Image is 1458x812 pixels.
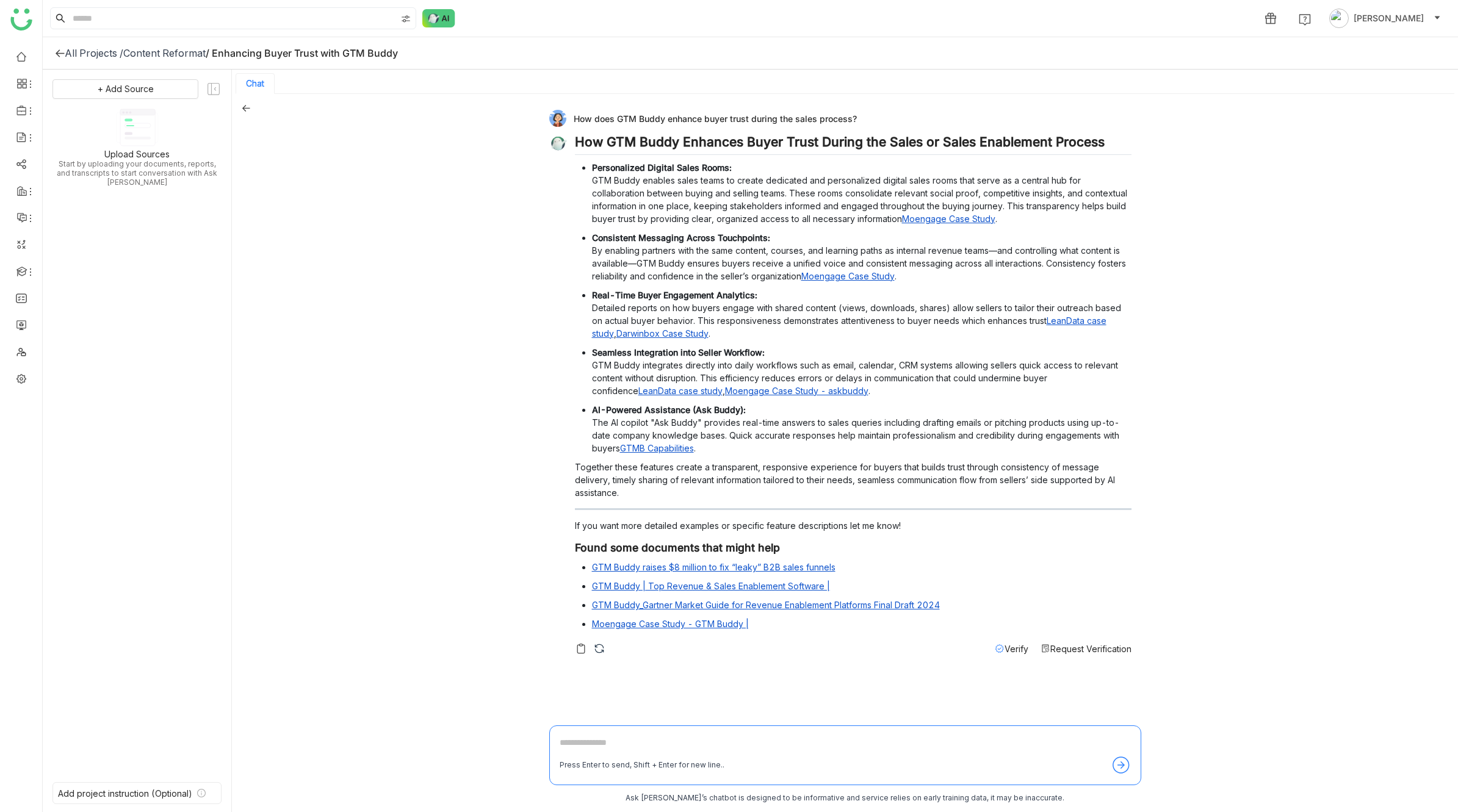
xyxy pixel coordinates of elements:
h2: How GTM Buddy Enhances Buyer Trust During the Sales or Sales Enablement Process [575,134,1131,155]
a: GTM Buddy | Top Revenue & Sales Enablement Software | [592,581,830,591]
img: search-type.svg [401,14,411,24]
div: / Enhancing Buyer Trust with GTM Buddy [206,47,398,59]
div: Start by uploading your documents, reports, and transcripts to start conversation with Ask [PERSO... [52,159,222,187]
a: Moengage Case Study [902,214,995,224]
strong: Real-Time Buyer Engagement Analytics: [592,290,757,300]
div: Press Enter to send, Shift + Enter for new line.. [560,760,724,771]
span: + Add Source [98,82,154,96]
img: ask-buddy-normal.svg [422,9,455,27]
a: LeanData case study [638,386,723,396]
a: GTM Buddy_Gartner Market Guide for Revenue Enablement Platforms Final Draft 2024 [592,600,940,610]
div: Upload Sources [104,149,170,159]
img: avatar [1329,9,1349,28]
h3: Found some documents that might help [575,541,1131,555]
strong: Personalized Digital Sales Rooms: [592,162,732,173]
p: If you want more detailed examples or specific feature descriptions let me know! [575,519,1131,532]
a: Darwinbox Case Study [616,328,709,339]
a: LeanData case study [592,315,1106,339]
img: copy-askbuddy.svg [575,642,587,655]
a: Moengage Case Study - askbuddy [725,386,868,396]
a: Moengage Case Study - GTM Buddy | [592,619,749,629]
div: Content Reformat [123,47,206,59]
a: GTMB Capabilities [620,443,694,453]
p: The AI copilot "Ask Buddy" provides real-time answers to sales queries including drafting emails ... [592,403,1131,455]
a: GTM Buddy raises $8 million to fix “leaky” B2B sales funnels [592,562,835,572]
p: Detailed reports on how buyers engage with shared content (views, downloads, shares) allow seller... [592,289,1131,340]
button: Chat [246,79,264,88]
p: GTM Buddy integrates directly into daily workflows such as email, calendar, CRM systems allowing ... [592,346,1131,397]
img: help.svg [1299,13,1311,26]
button: + Add Source [52,79,198,99]
div: All Projects / [65,47,123,59]
span: [PERSON_NAME] [1354,12,1424,25]
span: Request Verification [1050,644,1131,654]
strong: Seamless Integration into Seller Workflow: [592,347,765,357]
p: By enabling partners with the same content, courses, and learning paths as internal revenue teams... [592,231,1131,282]
p: Together these features create a transparent, responsive experience for buyers that builds trust ... [575,461,1131,499]
p: GTM Buddy enables sales teams to create dedicated and personalized digital sales rooms that serve... [592,161,1131,225]
div: Ask [PERSON_NAME]’s chatbot is designed to be informative and service relies on early training da... [549,792,1141,804]
strong: AI-Powered Assistance (Ask Buddy): [592,404,746,415]
a: Moengage Case Study [801,271,895,281]
div: Add project instruction (Optional) [58,788,192,799]
span: Verify [1005,644,1028,654]
strong: Consistent Messaging Across Touchpoints: [592,232,770,243]
img: regenerate-askbuddy.svg [593,642,605,655]
div: How does GTM Buddy enhance buyer trust during the sales process? [549,110,1131,127]
button: [PERSON_NAME] [1327,9,1443,28]
img: logo [10,9,32,31]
